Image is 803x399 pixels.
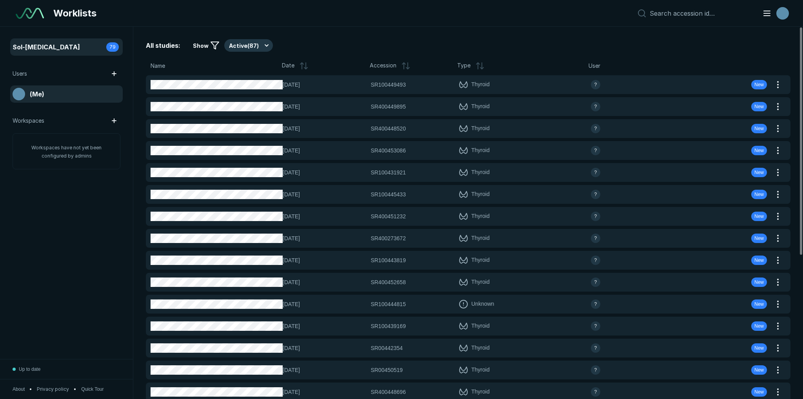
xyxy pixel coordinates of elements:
span: [DATE] [283,278,366,287]
span: ? [594,81,597,88]
img: See-Mode Logo [16,8,44,19]
span: Thyroid [471,343,490,353]
span: Sol-[MEDICAL_DATA] [13,42,80,52]
div: avatar-name [591,190,600,199]
span: Type [457,61,471,71]
span: Worklists [53,6,96,20]
span: All studies: [146,41,180,50]
div: avatar-name [591,146,600,155]
span: [DATE] [283,212,366,221]
span: ? [594,169,597,176]
span: Workspaces [13,116,44,125]
div: avatar-name [591,299,600,309]
span: Users [13,69,27,78]
a: Sol-[MEDICAL_DATA]79 [11,39,122,55]
span: Thyroid [471,212,490,221]
div: avatar-name [591,343,600,353]
span: SR100445433 [371,190,406,199]
span: SR100439169 [371,322,406,330]
span: [DATE] [283,102,366,111]
span: SR400452658 [371,278,406,287]
span: ? [594,235,597,242]
span: ? [594,103,597,110]
div: 79 [106,42,119,52]
div: New [751,277,767,287]
div: New [751,299,767,309]
span: ? [594,323,597,330]
button: [DATE]SR100449493Thyroidavatar-nameNew [146,75,772,94]
button: About [13,386,25,393]
span: SR00450519 [371,366,403,374]
button: [DATE]SR100445433Thyroidavatar-nameNew [146,185,772,204]
span: SR100444815 [371,300,406,308]
button: [DATE]SR00450519Thyroidavatar-nameNew [146,361,772,379]
span: [DATE] [283,146,366,155]
span: SR00442354 [371,344,403,352]
span: ? [594,147,597,154]
span: New [754,147,764,154]
span: Thyroid [471,168,490,177]
span: SR100449493 [371,80,406,89]
span: • [74,386,76,393]
span: ? [594,257,597,264]
input: Search accession id… [650,9,753,17]
span: Date [282,61,294,71]
button: [DATE]SR400449895Thyroidavatar-nameNew [146,97,772,116]
span: New [754,191,764,198]
span: New [754,388,764,395]
div: New [751,321,767,331]
span: (Me) [30,89,44,99]
button: Active(87) [224,39,273,52]
span: [DATE] [283,80,366,89]
span: Unknown [471,299,494,309]
span: Thyroid [471,321,490,331]
div: New [751,80,767,89]
a: (Me) [11,86,122,102]
button: [DATE]SR400273672Thyroidavatar-nameNew [146,229,772,248]
div: New [751,146,767,155]
span: Name [151,62,165,70]
span: ? [594,213,597,220]
span: Accession [370,61,396,71]
a: Privacy policy [37,386,69,393]
button: [DATE]SR400453086Thyroidavatar-nameNew [146,141,772,160]
div: avatar-name [591,256,600,265]
span: ? [594,279,597,286]
span: [DATE] [283,300,366,308]
button: [DATE]SR100443819Thyroidavatar-nameNew [146,251,772,270]
span: New [754,323,764,330]
button: [DATE]SR400448520Thyroidavatar-nameNew [146,119,772,138]
div: avatar-name [591,102,600,111]
span: SR100431921 [371,168,406,177]
span: New [754,169,764,176]
div: New [751,212,767,221]
span: Up to date [19,366,40,373]
div: New [751,234,767,243]
span: New [754,103,764,110]
div: avatar-name [591,212,600,221]
div: avatar-name [591,365,600,375]
span: [DATE] [283,168,366,177]
div: avatar-name [776,7,789,20]
div: New [751,343,767,353]
span: New [754,125,764,132]
span: New [754,81,764,88]
div: avatar-name [591,124,600,133]
span: [DATE] [283,234,366,243]
div: avatar-name [591,277,600,287]
span: ? [594,366,597,374]
span: 79 [109,44,116,51]
span: New [754,366,764,374]
div: New [751,256,767,265]
div: avatar-name [591,168,600,177]
span: [DATE] [283,256,366,265]
button: [DATE]SR100444815Unknownavatar-nameNew [146,295,772,314]
button: Quick Tour [81,386,104,393]
button: [DATE]SR100431921Thyroidavatar-nameNew [146,163,772,182]
div: avatar-name [591,234,600,243]
span: [DATE] [283,124,366,133]
div: New [751,124,767,133]
span: Thyroid [471,256,490,265]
